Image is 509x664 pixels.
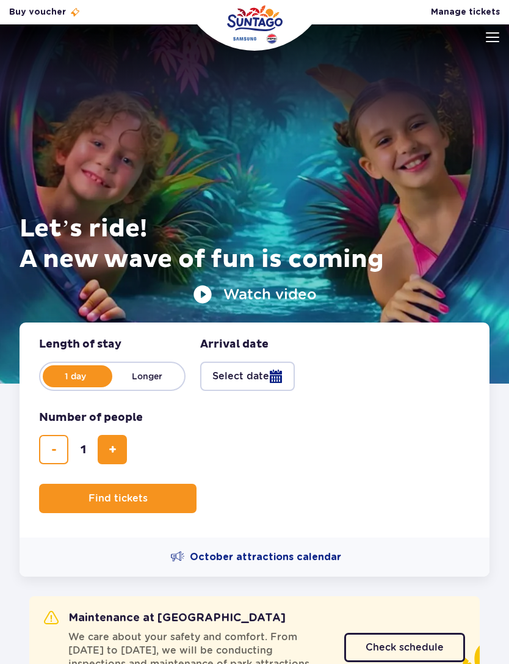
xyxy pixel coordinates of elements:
button: Select date [200,362,295,391]
label: 1 day [40,363,110,389]
a: Buy voucher [9,6,81,18]
span: Length of stay [39,337,121,352]
span: Find tickets [88,493,148,504]
img: Open menu [486,32,499,42]
a: Manage tickets [431,6,500,18]
label: Longer [112,363,182,389]
span: Number of people [39,410,143,425]
button: add ticket [98,435,127,464]
button: Watch video [193,285,317,304]
h1: Let’s ride! A new wave of fun is coming [20,214,489,275]
a: October attractions calendar [170,550,341,564]
button: Find tickets [39,484,197,513]
input: number of tickets [68,435,98,464]
span: October attractions calendar [190,550,341,564]
span: Buy voucher [9,6,66,18]
a: Check schedule [344,633,465,662]
span: Arrival date [200,337,269,352]
h2: Maintenance at [GEOGRAPHIC_DATA] [44,611,286,626]
span: Check schedule [366,643,444,652]
button: remove ticket [39,435,68,464]
form: Planning your visit to Park of Poland [20,323,489,538]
